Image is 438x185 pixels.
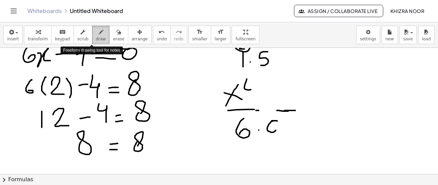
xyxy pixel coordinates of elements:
[28,37,48,41] span: transform
[211,26,230,44] button: format_sizelarger
[77,37,89,41] span: scrub
[174,37,183,41] span: redo
[96,37,106,41] span: draw
[399,26,417,44] button: save
[196,28,203,36] i: format_size
[360,37,376,41] span: settings
[92,26,110,44] button: draw
[215,37,227,41] span: larger
[128,26,152,44] button: arrange
[61,47,123,54] div: Freeform drawing tool for notes
[356,26,380,44] button: settings
[3,26,23,44] button: insert
[59,28,66,36] i: keyboard
[153,26,171,44] button: undoundo
[7,37,19,41] span: insert
[403,37,413,41] span: save
[382,26,398,44] button: new
[385,37,394,41] span: new
[157,37,167,41] span: undo
[235,37,255,41] span: fullscreen
[158,28,165,36] i: undo
[217,28,224,36] i: format_size
[24,26,52,44] button: transform
[418,26,435,44] button: load
[74,26,92,44] button: scrub
[113,37,124,41] span: erase
[390,8,424,14] span: Khizra Noor
[8,5,19,16] button: Toggle navigation
[132,37,148,41] span: arrange
[385,5,430,17] button: Khizra Noor
[55,37,70,41] span: keypad
[300,8,377,14] span: Assign / Collaborate Live
[51,26,74,44] button: keyboardkeypad
[27,8,62,14] a: Whiteboards
[192,37,207,41] span: smaller
[170,26,187,44] button: redoredo
[232,26,259,44] button: fullscreen
[109,26,128,44] button: erase
[294,5,383,17] button: Assign / Collaborate Live
[189,26,211,44] button: format_sizesmaller
[176,28,182,36] i: redo
[422,37,431,41] span: load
